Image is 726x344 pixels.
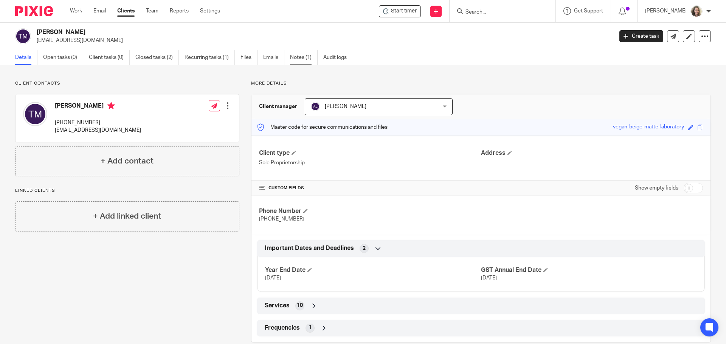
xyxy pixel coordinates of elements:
[93,210,161,222] h4: + Add linked client
[297,302,303,309] span: 10
[465,9,533,16] input: Search
[15,80,239,86] p: Client contacts
[290,50,318,65] a: Notes (1)
[645,7,687,15] p: [PERSON_NAME]
[259,103,297,110] h3: Client manager
[135,50,179,65] a: Closed tasks (2)
[259,159,481,167] p: Sole Proprietorship
[265,302,290,310] span: Services
[170,7,189,15] a: Reports
[481,266,697,274] h4: GST Annual End Date
[265,324,300,332] span: Frequencies
[107,102,115,110] i: Primary
[363,245,366,252] span: 2
[481,149,703,157] h4: Address
[574,8,603,14] span: Get Support
[259,149,481,157] h4: Client type
[311,102,320,111] img: svg%3E
[185,50,235,65] a: Recurring tasks (1)
[265,266,481,274] h4: Year End Date
[309,324,312,332] span: 1
[89,50,130,65] a: Client tasks (0)
[93,7,106,15] a: Email
[391,7,417,15] span: Start timer
[101,155,154,167] h4: + Add contact
[259,216,304,222] span: [PHONE_NUMBER]
[265,275,281,281] span: [DATE]
[259,185,481,191] h4: CUSTOM FIELDS
[257,123,388,131] p: Master code for secure communications and files
[619,30,663,42] a: Create task
[37,37,608,44] p: [EMAIL_ADDRESS][DOMAIN_NAME]
[55,126,141,134] p: [EMAIL_ADDRESS][DOMAIN_NAME]
[70,7,82,15] a: Work
[37,28,494,36] h2: [PERSON_NAME]
[259,207,481,215] h4: Phone Number
[251,80,711,86] p: More details
[55,119,141,126] p: [PHONE_NUMBER]
[613,123,684,132] div: vegan-beige-matte-laboratory
[240,50,258,65] a: Files
[265,244,354,252] span: Important Dates and Deadlines
[15,50,37,65] a: Details
[117,7,135,15] a: Clients
[15,188,239,194] p: Linked clients
[690,5,703,17] img: IMG_7896.JPG
[23,102,47,126] img: svg%3E
[200,7,220,15] a: Settings
[43,50,83,65] a: Open tasks (0)
[481,275,497,281] span: [DATE]
[15,6,53,16] img: Pixie
[263,50,284,65] a: Emails
[15,28,31,44] img: svg%3E
[379,5,421,17] div: TJ McWilliam
[146,7,158,15] a: Team
[55,102,141,111] h4: [PERSON_NAME]
[635,184,678,192] label: Show empty fields
[323,50,352,65] a: Audit logs
[325,104,366,109] span: [PERSON_NAME]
